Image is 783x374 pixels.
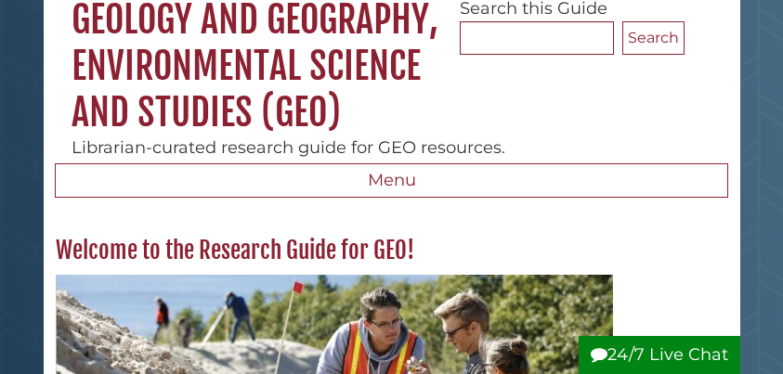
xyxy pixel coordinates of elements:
[46,236,737,265] h2: Welcome to the Research Guide for GEO!
[55,163,728,199] button: Menu
[622,21,685,55] button: Search
[579,336,740,374] button: 24/7 Live Chat
[72,137,505,158] span: Librarian-curated research guide for GEO resources.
